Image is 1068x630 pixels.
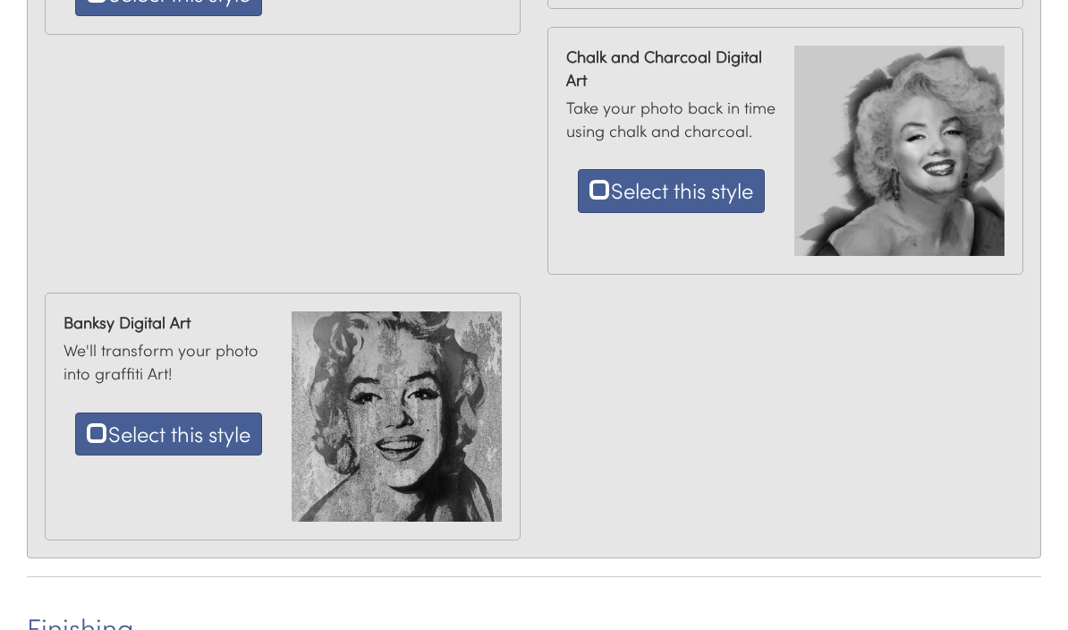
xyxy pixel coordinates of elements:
img: mono canvas [292,311,502,522]
strong: Banksy Digital Art [64,311,274,335]
img: mono canvas [794,46,1004,256]
button: Select this style [75,413,262,455]
div: We'll transform your photo into graffiti Art! [55,302,283,464]
strong: Chalk and Charcoal Digital Art [566,46,776,91]
div: Take your photo back in time using chalk and charcoal. [557,37,785,222]
button: Select this style [578,169,765,212]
